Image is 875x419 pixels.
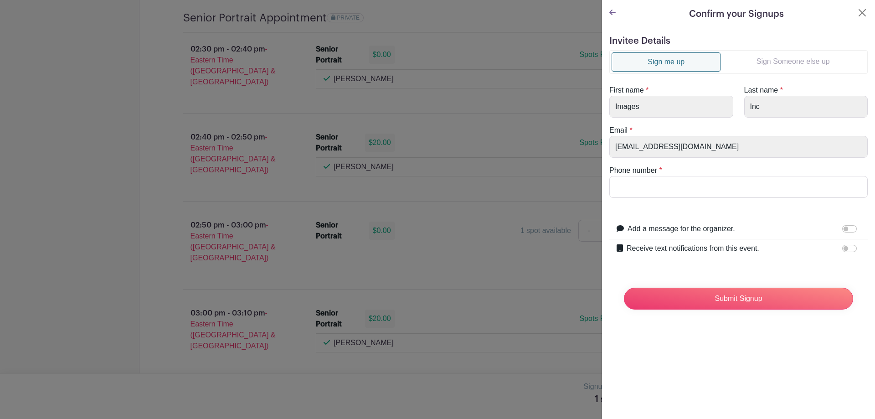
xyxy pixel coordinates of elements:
[689,7,784,21] h5: Confirm your Signups
[624,288,853,310] input: Submit Signup
[721,52,865,71] a: Sign Someone else up
[857,7,868,18] button: Close
[744,85,778,96] label: Last name
[609,85,644,96] label: First name
[609,125,628,136] label: Email
[612,52,721,72] a: Sign me up
[609,165,657,176] label: Phone number
[609,36,868,47] h5: Invitee Details
[628,223,735,234] label: Add a message for the organizer.
[627,243,759,254] label: Receive text notifications from this event.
